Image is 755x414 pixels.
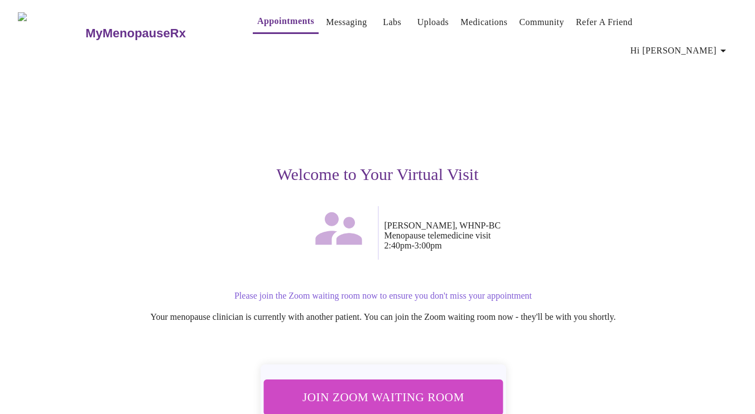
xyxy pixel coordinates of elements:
[374,11,410,33] button: Labs
[326,14,367,30] a: Messaging
[519,14,564,30] a: Community
[631,43,730,59] span: Hi [PERSON_NAME]
[18,12,84,54] img: MyMenopauseRx Logo
[460,14,507,30] a: Medications
[384,221,722,251] p: [PERSON_NAME], WHNP-BC Menopause telemedicine visit 2:40pm - 3:00pm
[321,11,371,33] button: Messaging
[514,11,569,33] button: Community
[274,386,492,407] span: Join Zoom Waiting Room
[34,165,722,184] h3: Welcome to Your Virtual Visit
[253,10,319,34] button: Appointments
[576,14,633,30] a: Refer a Friend
[383,14,401,30] a: Labs
[413,11,454,33] button: Uploads
[571,11,637,33] button: Refer a Friend
[84,14,230,53] a: MyMenopauseRx
[45,312,722,322] p: Your menopause clinician is currently with another patient. You can join the Zoom waiting room no...
[626,40,734,62] button: Hi [PERSON_NAME]
[45,291,722,301] p: Please join the Zoom waiting room now to ensure you don't miss your appointment
[257,13,314,29] a: Appointments
[456,11,512,33] button: Medications
[85,26,186,41] h3: MyMenopauseRx
[417,14,449,30] a: Uploads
